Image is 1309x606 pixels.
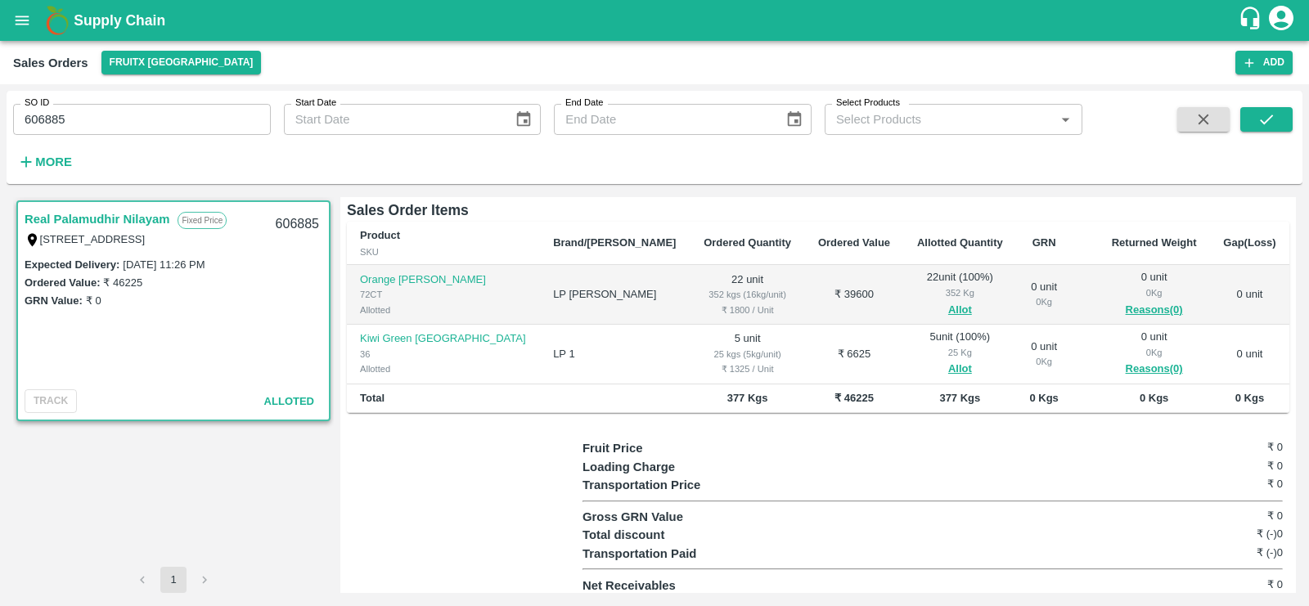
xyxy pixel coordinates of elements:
[508,104,539,135] button: Choose date
[1210,325,1289,384] td: 0 unit
[917,270,1004,319] div: 22 unit ( 100 %)
[25,209,169,230] a: Real Palamudhir Nilayam
[1235,392,1264,404] b: 0 Kgs
[830,109,1050,130] input: Select Products
[779,104,810,135] button: Choose date
[1111,285,1197,300] div: 0 Kg
[1032,236,1056,249] b: GRN
[123,258,205,271] label: [DATE] 11:26 PM
[347,199,1289,222] h6: Sales Order Items
[554,104,771,135] input: End Date
[1166,476,1283,492] h6: ₹ 0
[13,104,271,135] input: Enter SO ID
[553,236,676,249] b: Brand/[PERSON_NAME]
[266,205,329,244] div: 606885
[160,567,187,593] button: page 1
[834,392,874,404] b: ₹ 46225
[583,508,758,526] p: Gross GRN Value
[1111,330,1197,379] div: 0 unit
[1029,339,1059,370] div: 0 unit
[805,325,904,384] td: ₹ 6625
[583,545,758,563] p: Transportation Paid
[1111,270,1197,319] div: 0 unit
[704,303,792,317] div: ₹ 1800 / Unit
[1029,294,1059,309] div: 0 Kg
[360,287,527,302] div: 72CT
[264,395,314,407] span: Alloted
[583,439,758,457] p: Fruit Price
[1266,3,1296,38] div: account of current user
[103,276,142,289] label: ₹ 46225
[1029,280,1059,310] div: 0 unit
[295,97,336,110] label: Start Date
[25,294,83,307] label: GRN Value:
[1166,526,1283,542] h6: ₹ (-)0
[917,236,1003,249] b: Allotted Quantity
[1111,345,1197,360] div: 0 Kg
[284,104,502,135] input: Start Date
[1029,354,1059,369] div: 0 Kg
[178,212,227,229] p: Fixed Price
[1235,51,1293,74] button: Add
[360,392,385,404] b: Total
[360,347,527,361] div: 36
[1055,109,1076,130] button: Open
[805,265,904,325] td: ₹ 39600
[360,303,527,317] div: Allotted
[1238,6,1266,35] div: customer-support
[1210,265,1289,325] td: 0 unit
[41,4,74,37] img: logo
[540,325,690,384] td: LP 1
[35,155,72,168] strong: More
[25,276,100,289] label: Ordered Value:
[583,526,758,544] p: Total discount
[360,229,400,241] b: Product
[917,285,1004,300] div: 352 Kg
[1029,392,1058,404] b: 0 Kgs
[540,265,690,325] td: LP [PERSON_NAME]
[1166,458,1283,474] h6: ₹ 0
[360,361,527,376] div: Allotted
[1223,236,1275,249] b: Gap(Loss)
[690,265,805,325] td: 22 unit
[583,476,758,494] p: Transportation Price
[1111,360,1197,379] button: Reasons(0)
[1166,508,1283,524] h6: ₹ 0
[727,392,768,404] b: 377 Kgs
[127,567,220,593] nav: pagination navigation
[360,245,527,259] div: SKU
[40,233,146,245] label: [STREET_ADDRESS]
[25,258,119,271] label: Expected Delivery :
[704,347,792,361] div: 25 kgs (5kg/unit)
[917,345,1004,360] div: 25 Kg
[1111,301,1197,320] button: Reasons(0)
[360,331,527,347] p: Kiwi Green [GEOGRAPHIC_DATA]
[917,330,1004,379] div: 5 unit ( 100 %)
[86,294,101,307] label: ₹ 0
[1140,392,1168,404] b: 0 Kgs
[818,236,890,249] b: Ordered Value
[74,9,1238,32] a: Supply Chain
[101,51,262,74] button: Select DC
[74,12,165,29] b: Supply Chain
[948,360,972,379] button: Allot
[948,301,972,320] button: Allot
[13,52,88,74] div: Sales Orders
[583,577,758,595] p: Net Receivables
[704,361,792,376] div: ₹ 1325 / Unit
[13,148,76,176] button: More
[690,325,805,384] td: 5 unit
[360,272,527,288] p: Orange [PERSON_NAME]
[1166,545,1283,561] h6: ₹ (-)0
[1112,236,1197,249] b: Returned Weight
[565,97,603,110] label: End Date
[1166,439,1283,456] h6: ₹ 0
[939,392,980,404] b: 377 Kgs
[25,97,49,110] label: SO ID
[3,2,41,39] button: open drawer
[583,458,758,476] p: Loading Charge
[704,287,792,302] div: 352 kgs (16kg/unit)
[1166,577,1283,593] h6: ₹ 0
[704,236,791,249] b: Ordered Quantity
[836,97,900,110] label: Select Products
